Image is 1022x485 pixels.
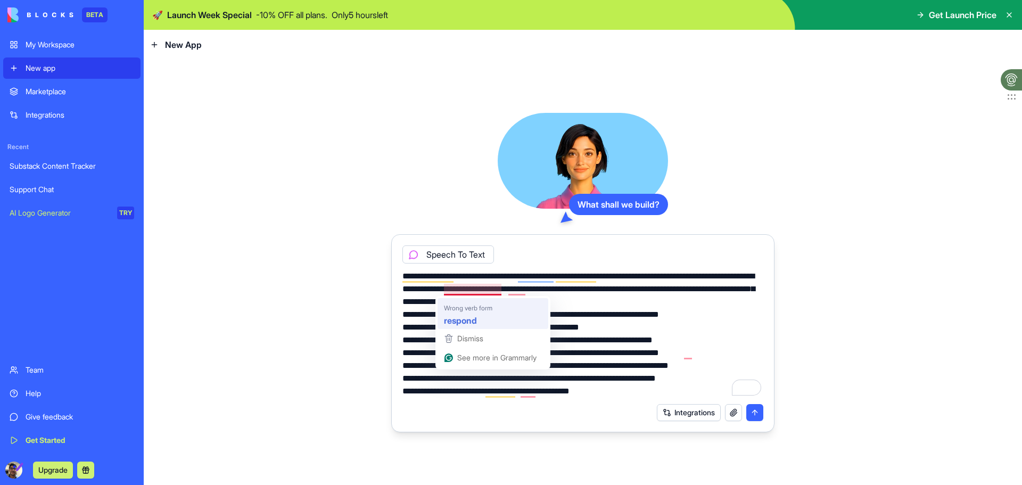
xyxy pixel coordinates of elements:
a: Integrations [3,104,141,126]
a: Help [3,383,141,404]
div: Help [26,388,134,399]
a: Upgrade [33,464,73,475]
div: My Workspace [26,39,134,50]
div: Integrations [26,110,134,120]
a: My Workspace [3,34,141,55]
a: Team [3,359,141,381]
a: BETA [7,7,108,22]
textarea: To enrich screen reader interactions, please activate Accessibility in Grammarly extension settings [402,270,763,398]
span: Get Launch Price [929,9,996,21]
a: New app [3,57,141,79]
div: Speech To Text [402,245,494,264]
button: Integrations [657,404,721,421]
div: Get Started [26,435,134,446]
a: Substack Content Tracker [3,155,141,177]
div: Marketplace [26,86,134,97]
div: TRY [117,207,134,219]
img: ACg8ocKY1DAgEe0KyGI1MzXqbvyLZRCSULHupG7H8viJqVIgUiqVYalV=s96-c [5,462,22,479]
a: Support Chat [3,179,141,200]
img: logo [7,7,73,22]
span: Launch Week Special [167,9,252,21]
button: Upgrade [33,462,73,479]
div: Support Chat [10,184,134,195]
p: - 10 % OFF all plans. [256,9,327,21]
div: Substack Content Tracker [10,161,134,171]
a: Give feedback [3,406,141,428]
div: Give feedback [26,412,134,422]
div: What shall we build? [569,194,668,215]
span: 🚀 [152,9,163,21]
a: Marketplace [3,81,141,102]
a: AI Logo GeneratorTRY [3,202,141,224]
a: Get Started [3,430,141,451]
div: BETA [82,7,108,22]
div: New app [26,63,134,73]
p: Only 5 hours left [332,9,388,21]
span: New App [165,38,202,51]
div: AI Logo Generator [10,208,110,218]
span: Recent [3,143,141,151]
div: Team [26,365,134,375]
